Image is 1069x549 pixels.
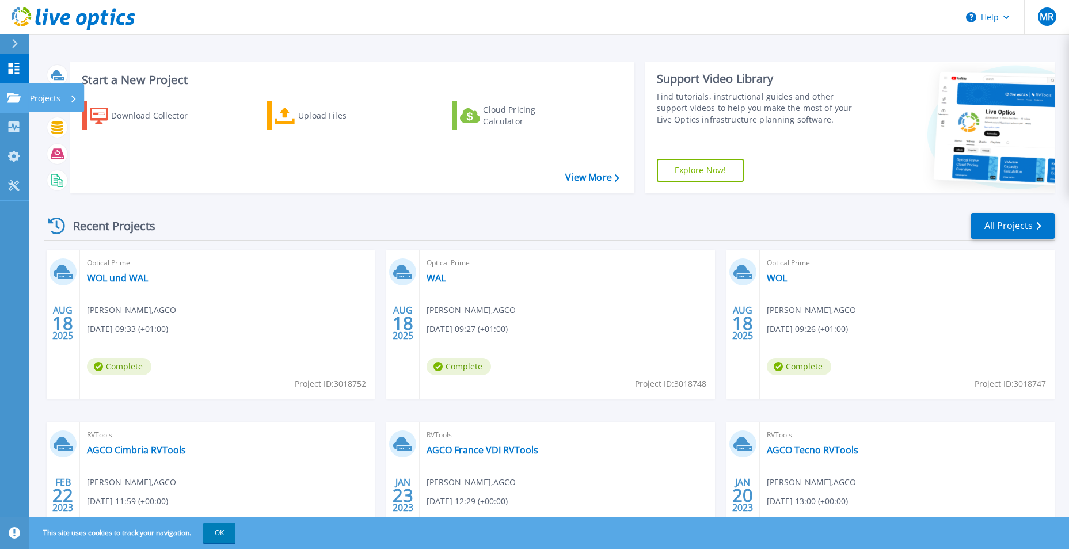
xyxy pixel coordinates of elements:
span: Complete [427,358,491,375]
span: [DATE] 09:27 (+01:00) [427,323,508,335]
span: RVTools [427,429,707,441]
a: Upload Files [267,101,395,130]
a: WAL [427,272,446,284]
div: AUG 2025 [52,302,74,344]
span: Project ID: 3018752 [295,378,366,390]
span: [DATE] 12:29 (+00:00) [427,495,508,508]
span: [DATE] 13:00 (+00:00) [767,495,848,508]
span: [PERSON_NAME] , AGCO [767,304,856,317]
span: Project ID: 3018747 [975,378,1046,390]
a: All Projects [971,213,1055,239]
a: AGCO Cimbria RVTools [87,444,186,456]
a: AGCO France VDI RVTools [427,444,538,456]
span: Project ID: 3018748 [635,378,706,390]
a: AGCO Tecno RVTools [767,444,858,456]
div: Cloud Pricing Calculator [483,104,575,127]
p: Projects [30,83,60,113]
div: FEB 2023 [52,474,74,516]
span: [PERSON_NAME] , AGCO [427,304,516,317]
span: [PERSON_NAME] , AGCO [767,476,856,489]
h3: Start a New Project [82,74,619,86]
span: [PERSON_NAME] , AGCO [87,476,176,489]
div: JAN 2023 [392,474,414,516]
span: Optical Prime [767,257,1048,269]
span: 18 [52,318,73,328]
span: 22 [52,490,73,500]
span: RVTools [767,429,1048,441]
span: RVTools [87,429,368,441]
span: [DATE] 09:33 (+01:00) [87,323,168,335]
span: 23 [393,490,413,500]
span: Optical Prime [87,257,368,269]
a: View More [565,172,619,183]
span: [DATE] 09:26 (+01:00) [767,323,848,335]
span: [PERSON_NAME] , AGCO [427,476,516,489]
a: Cloud Pricing Calculator [452,101,580,130]
span: [PERSON_NAME] , AGCO [87,304,176,317]
button: OK [203,523,235,543]
span: Complete [87,358,151,375]
span: Complete [767,358,831,375]
div: Find tutorials, instructional guides and other support videos to help you make the most of your L... [657,91,865,125]
span: 18 [732,318,753,328]
div: Support Video Library [657,71,865,86]
a: WOL [767,272,787,284]
span: 20 [732,490,753,500]
span: Optical Prime [427,257,707,269]
span: 18 [393,318,413,328]
div: JAN 2023 [732,474,754,516]
a: Download Collector [82,101,210,130]
span: [DATE] 11:59 (+00:00) [87,495,168,508]
span: This site uses cookies to track your navigation. [32,523,235,543]
div: Download Collector [111,104,203,127]
a: WOL und WAL [87,272,148,284]
div: Recent Projects [44,212,171,240]
a: Explore Now! [657,159,744,182]
span: MR [1040,12,1053,21]
div: AUG 2025 [732,302,754,344]
div: AUG 2025 [392,302,414,344]
div: Upload Files [298,104,390,127]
